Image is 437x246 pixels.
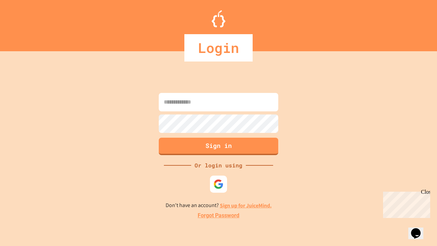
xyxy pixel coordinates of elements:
a: Sign up for JuiceMind. [220,202,272,209]
a: Forgot Password [198,211,239,220]
button: Sign in [159,138,278,155]
img: Logo.svg [212,10,225,27]
div: Login [184,34,253,61]
div: Chat with us now!Close [3,3,47,43]
div: Or login using [191,161,246,169]
iframe: chat widget [408,219,430,239]
img: google-icon.svg [213,179,224,189]
iframe: chat widget [380,189,430,218]
p: Don't have an account? [166,201,272,210]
